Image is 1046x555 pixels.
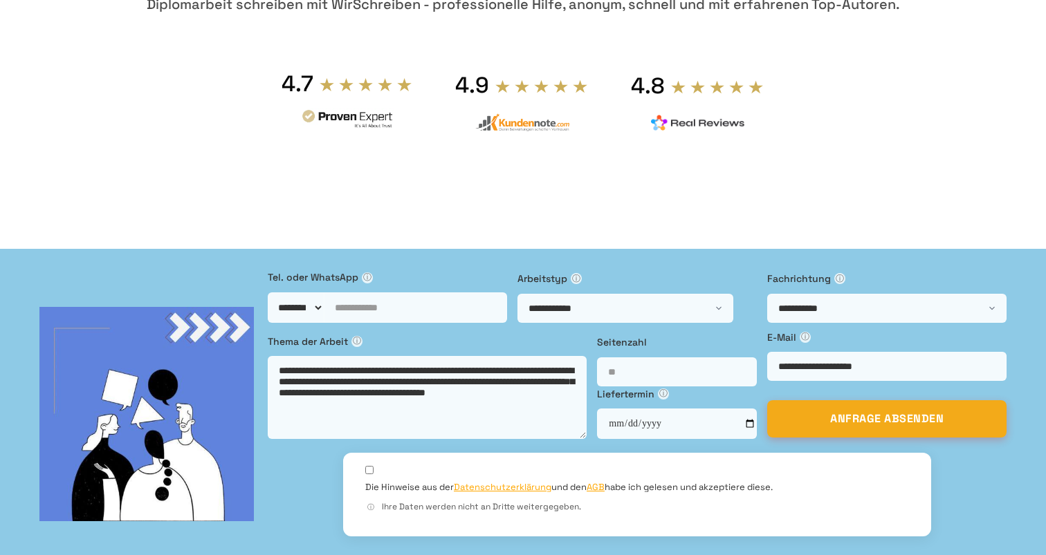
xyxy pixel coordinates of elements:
[454,481,551,493] a: Datenschutzerklärung
[670,79,764,95] img: stars
[282,70,313,97] div: 4.7
[767,400,1007,438] button: ANFRAGE ABSENDEN
[631,72,665,100] div: 4.8
[767,330,1007,345] label: E-Mail
[597,335,757,350] label: Seitenzahl
[362,272,373,283] span: ⓘ
[517,271,757,286] label: Arbeitstyp
[587,481,605,493] a: AGB
[834,273,845,284] span: ⓘ
[800,332,811,343] span: ⓘ
[319,77,413,92] img: stars
[268,334,587,349] label: Thema der Arbeit
[268,270,507,285] label: Tel. oder WhatsApp
[365,481,773,493] label: Die Hinweise aus der und den habe ich gelesen und akzeptiere diese.
[351,336,363,347] span: ⓘ
[651,115,745,131] img: realreviews
[571,273,582,284] span: ⓘ
[365,500,909,514] div: Ihre Daten werden nicht an Dritte weitergegeben.
[365,502,376,513] span: ⓘ
[475,113,569,132] img: kundennote
[39,307,254,521] img: bg
[767,271,1007,286] label: Fachrichtung
[658,388,669,399] span: ⓘ
[455,71,489,99] div: 4.9
[597,386,757,402] label: Liefertermin
[495,79,589,94] img: stars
